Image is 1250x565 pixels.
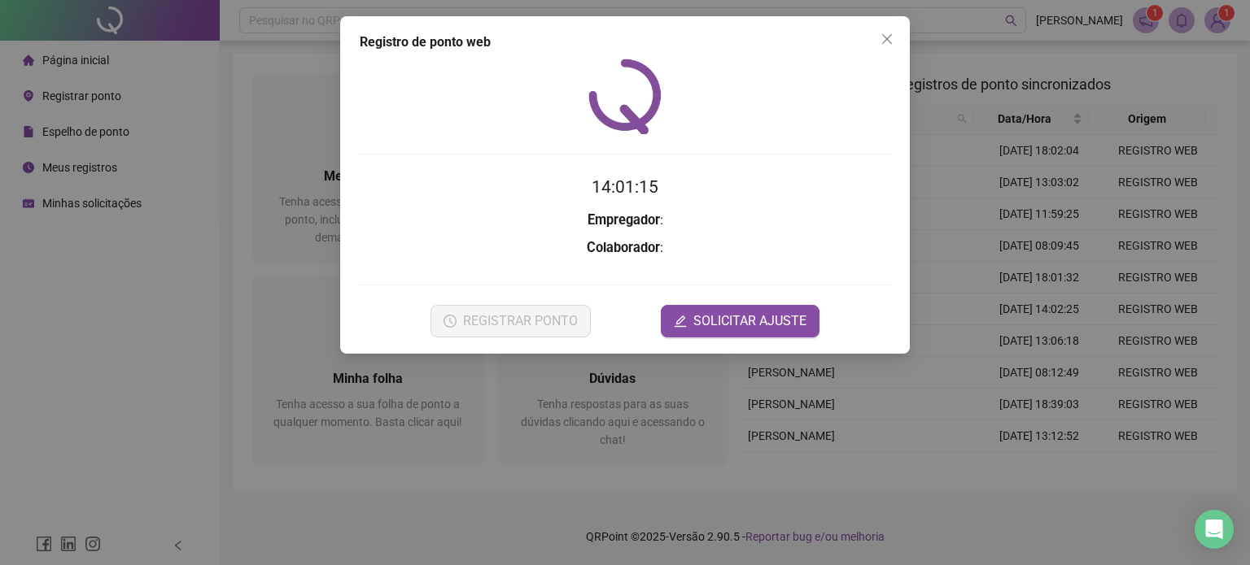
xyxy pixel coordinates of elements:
button: REGISTRAR PONTO [431,305,591,337]
h3: : [360,210,890,231]
div: Registro de ponto web [360,33,890,52]
span: close [881,33,894,46]
button: Close [874,26,900,52]
img: QRPoint [588,59,662,134]
time: 14:01:15 [592,177,658,197]
h3: : [360,237,890,259]
span: SOLICITAR AJUSTE [693,311,806,331]
span: edit [674,315,687,328]
div: Open Intercom Messenger [1195,510,1234,549]
strong: Empregador [588,212,660,228]
strong: Colaborador [587,240,660,255]
button: editSOLICITAR AJUSTE [661,305,819,337]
